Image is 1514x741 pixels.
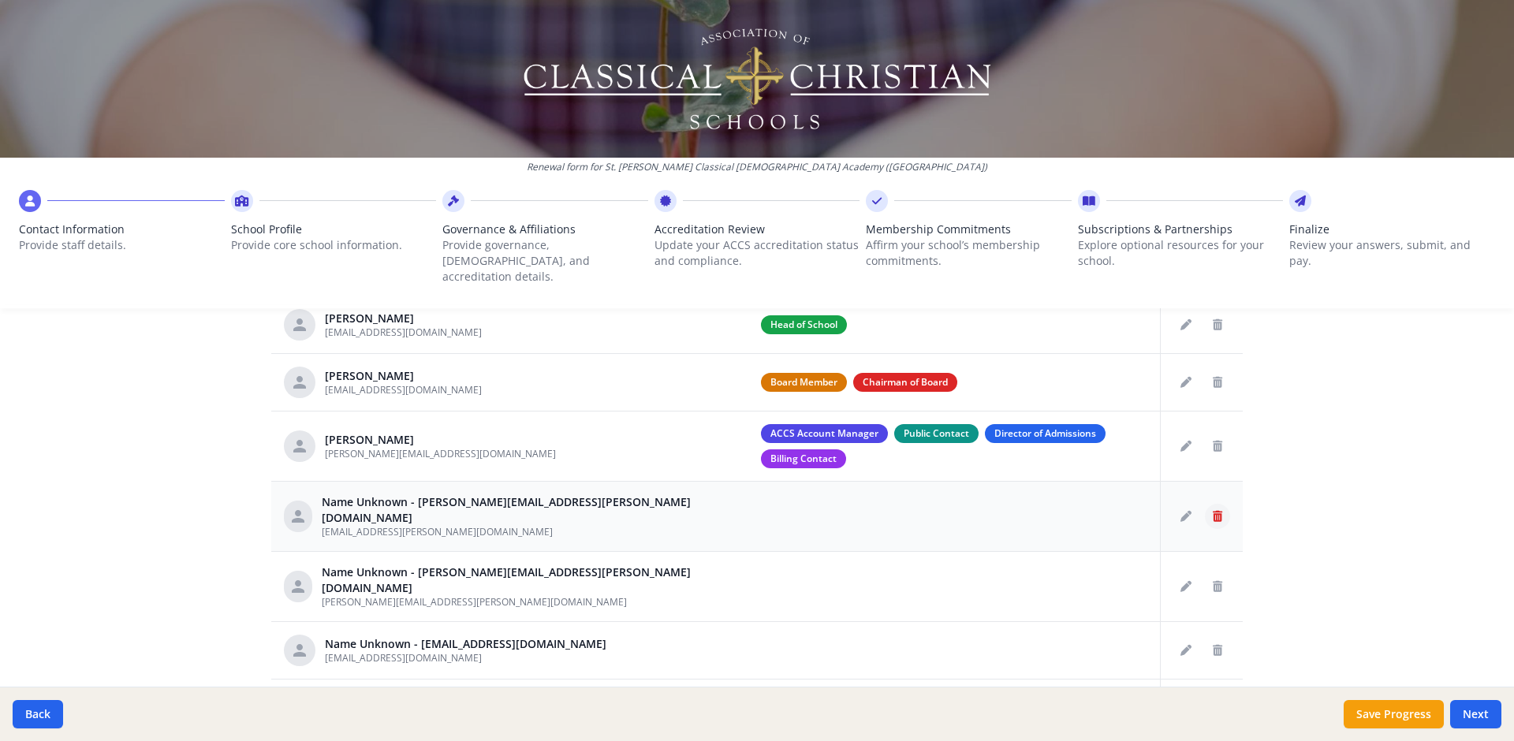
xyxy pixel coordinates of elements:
[231,237,437,253] p: Provide core school information.
[1173,312,1199,337] button: Edit staff
[325,368,482,384] div: [PERSON_NAME]
[761,373,847,392] span: Board Member
[1205,370,1230,395] button: Delete staff
[654,237,860,269] p: Update your ACCS accreditation status and compliance.
[1078,222,1284,237] span: Subscriptions & Partnerships
[325,383,482,397] span: [EMAIL_ADDRESS][DOMAIN_NAME]
[13,700,63,728] button: Back
[325,651,482,665] span: [EMAIL_ADDRESS][DOMAIN_NAME]
[1205,504,1230,529] button: Delete staff
[325,447,556,460] span: [PERSON_NAME][EMAIL_ADDRESS][DOMAIN_NAME]
[1205,434,1230,459] button: Delete staff
[322,564,736,596] div: Name Unknown - [PERSON_NAME][EMAIL_ADDRESS][PERSON_NAME][DOMAIN_NAME]
[322,494,736,526] div: Name Unknown - [PERSON_NAME][EMAIL_ADDRESS][PERSON_NAME][DOMAIN_NAME]
[1173,434,1199,459] button: Edit staff
[1450,700,1501,728] button: Next
[985,424,1106,443] span: Director of Admissions
[325,326,482,339] span: [EMAIL_ADDRESS][DOMAIN_NAME]
[1173,504,1199,529] button: Edit staff
[1289,222,1495,237] span: Finalize
[1205,574,1230,599] button: Delete staff
[231,222,437,237] span: School Profile
[1289,237,1495,269] p: Review your answers, submit, and pay.
[761,315,847,334] span: Head of School
[894,424,979,443] span: Public Contact
[19,222,225,237] span: Contact Information
[322,595,627,609] span: [PERSON_NAME][EMAIL_ADDRESS][PERSON_NAME][DOMAIN_NAME]
[1205,638,1230,663] button: Delete staff
[853,373,957,392] span: Chairman of Board
[1078,237,1284,269] p: Explore optional resources for your school.
[325,636,606,652] div: Name Unknown - [EMAIL_ADDRESS][DOMAIN_NAME]
[521,24,994,134] img: Logo
[1173,370,1199,395] button: Edit staff
[654,222,860,237] span: Accreditation Review
[442,237,648,285] p: Provide governance, [DEMOGRAPHIC_DATA], and accreditation details.
[19,237,225,253] p: Provide staff details.
[1173,638,1199,663] button: Edit staff
[866,237,1072,269] p: Affirm your school’s membership commitments.
[761,449,846,468] span: Billing Contact
[1344,700,1444,728] button: Save Progress
[866,222,1072,237] span: Membership Commitments
[1173,574,1199,599] button: Edit staff
[322,525,553,538] span: [EMAIL_ADDRESS][PERSON_NAME][DOMAIN_NAME]
[325,432,556,448] div: [PERSON_NAME]
[442,222,648,237] span: Governance & Affiliations
[1205,312,1230,337] button: Delete staff
[761,424,888,443] span: ACCS Account Manager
